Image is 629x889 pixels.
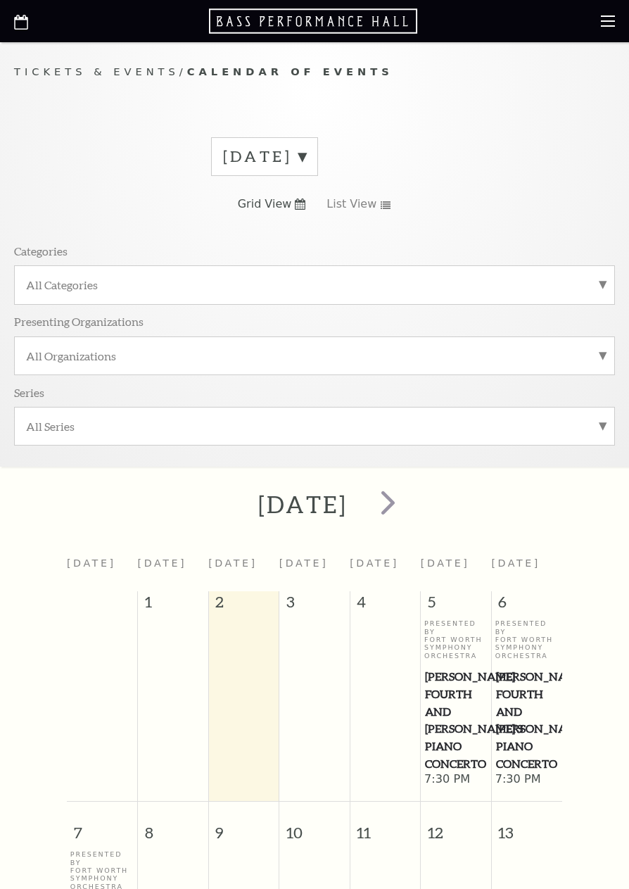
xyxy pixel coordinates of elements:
span: 9 [209,802,279,850]
p: Categories [14,244,68,258]
span: 12 [421,802,491,850]
span: [DATE] [208,557,258,569]
h2: [DATE] [258,491,347,519]
span: 7:30 PM [495,772,559,788]
span: Calendar of Events [187,65,393,77]
span: [DATE] [491,557,540,569]
span: Grid View [238,196,292,212]
span: 3 [279,591,350,619]
span: [DATE] [279,557,329,569]
span: 10 [279,802,350,850]
span: [DATE] [138,557,187,569]
label: All Organizations [26,348,603,363]
span: 1 [138,591,208,619]
span: [DATE] [350,557,399,569]
p: Presented By Fort Worth Symphony Orchestra [424,619,488,660]
span: [DATE] [421,557,470,569]
span: [PERSON_NAME] Fourth and [PERSON_NAME]'s Piano Concerto [425,668,487,772]
span: 6 [492,591,562,619]
p: / [14,63,615,81]
span: 7:30 PM [424,772,488,788]
span: 7 [67,802,137,850]
span: Tickets & Events [14,65,179,77]
label: All Series [26,419,603,434]
span: 2 [209,591,279,619]
span: 5 [421,591,491,619]
span: 4 [350,591,421,619]
span: 11 [350,802,421,850]
label: [DATE] [223,146,306,168]
p: Presented By Fort Worth Symphony Orchestra [495,619,559,660]
span: 13 [492,802,562,850]
label: All Categories [26,277,603,292]
th: [DATE] [67,550,138,591]
p: Presenting Organizations [14,314,144,329]
span: 8 [138,802,208,850]
span: [PERSON_NAME] Fourth and [PERSON_NAME]'s Piano Concerto [496,668,559,772]
button: next [360,480,412,530]
span: List View [326,196,376,212]
p: Series [14,385,44,400]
